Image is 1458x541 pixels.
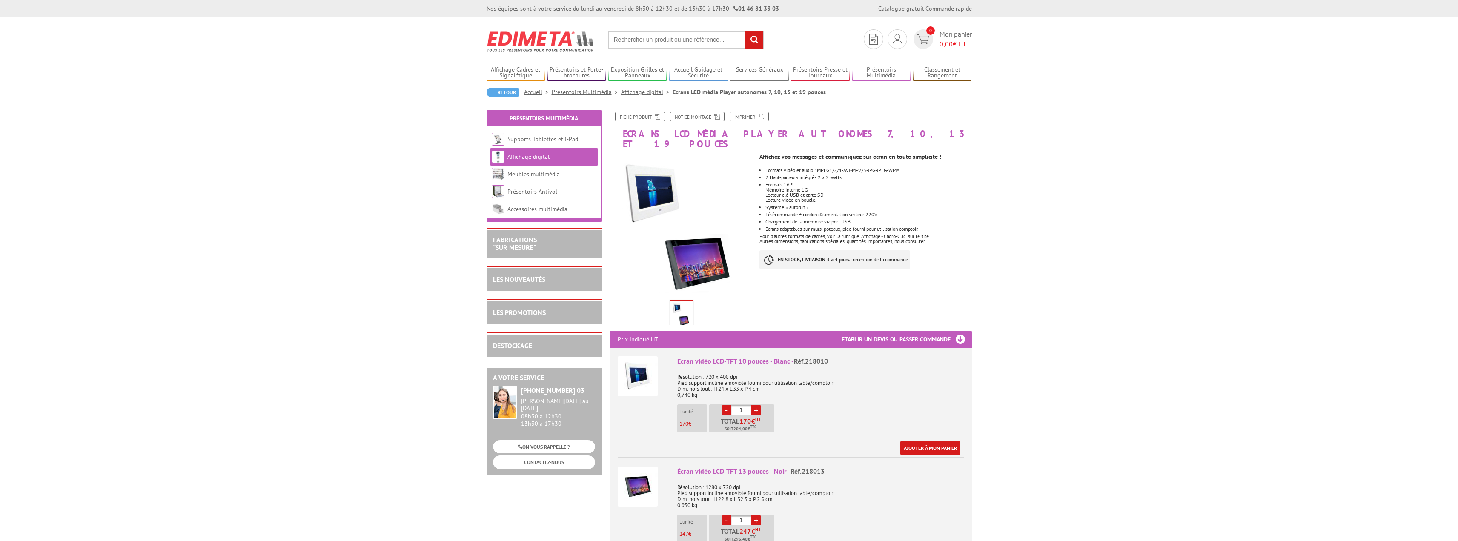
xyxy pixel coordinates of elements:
[765,212,971,217] p: Télécommande + cordon d’alimentation secteur 220V
[765,226,971,232] p: Ecrans adaptables sur murs, poteaux, pied fourni pour utilisation comptoir.
[521,398,595,427] div: 08h30 à 12h30 13h30 à 17h30
[778,256,849,263] strong: EN STOCK, LIVRAISON 3 à 4 jours
[493,386,517,419] img: widget-service.jpg
[940,39,972,49] span: € HT
[487,4,779,13] div: Nos équipes sont à votre service du lundi au vendredi de 8h30 à 12h30 et de 13h30 à 17h30
[677,478,964,508] p: Résolution : 1280 x 720 dpi Pied support incliné amovible fourni pour utilisation table/comptoir ...
[492,133,504,146] img: Supports Tablettes et i-Pad
[739,528,751,535] span: 247
[911,29,972,49] a: devis rapide 0 Mon panier 0,00€ HT
[673,88,826,96] li: Ecrans LCD média Player autonomes 7, 10, 13 et 19 pouces
[608,66,667,80] a: Exposition Grilles et Panneaux
[745,31,763,49] input: rechercher
[759,234,971,239] p: Pour d'autres formats de cadres, voir la rubrique "Affichage - Cadro-Clic" sur le site.
[615,112,665,121] a: Fiche produit
[610,153,753,297] img: affichage_digital_218007.jpg
[679,409,707,415] p: L'unité
[679,420,688,427] span: 170
[900,441,960,455] a: Ajouter à mon panier
[722,405,731,415] a: -
[493,308,546,317] a: LES PROMOTIONS
[507,188,557,195] a: Présentoirs Antivol
[765,192,971,198] p: Lecteur clé USB et carte SD
[755,416,761,422] sup: HT
[670,112,725,121] a: Notice Montage
[507,135,578,143] a: Supports Tablettes et i-Pad
[507,153,550,160] a: Affichage digital
[725,426,756,432] span: Soit €
[765,187,971,192] p: Mémoire interne 1G
[791,66,850,80] a: Présentoirs Presse et Journaux
[492,168,504,180] img: Meubles multimédia
[878,5,924,12] a: Catalogue gratuit
[751,515,761,525] a: +
[750,535,756,539] sup: TTC
[750,424,756,429] sup: TTC
[917,34,929,44] img: devis rapide
[794,357,828,365] span: Réf.218010
[492,185,504,198] img: Présentoirs Antivol
[751,405,761,415] a: +
[751,528,755,535] span: €
[677,467,964,476] div: Écran vidéo LCD-TFT 13 pouces - Noir -
[524,88,552,96] a: Accueil
[510,114,578,122] a: Présentoirs Multimédia
[507,170,560,178] a: Meubles multimédia
[926,26,935,35] span: 0
[521,386,584,395] strong: [PHONE_NUMBER] 03
[621,88,673,96] a: Affichage digital
[730,112,769,121] a: Imprimer
[552,88,621,96] a: Présentoirs Multimédia
[493,374,595,382] h2: A votre service
[493,440,595,453] a: ON VOUS RAPPELLE ?
[765,175,971,180] div: 2 Haut-parleurs intégrés 2 x 2 watts
[679,421,707,427] p: €
[733,426,748,432] span: 204,00
[677,368,964,398] p: Résolution : 720 x 408 dpi Pied support incliné amovible fourni pour utilisation table/comptoir D...
[940,29,972,49] span: Mon panier
[791,467,825,475] span: Réf.218013
[618,331,658,348] p: Prix indiqué HT
[547,66,606,80] a: Présentoirs et Porte-brochures
[492,150,504,163] img: Affichage digital
[765,205,971,210] li: Système « autorun »
[493,275,545,283] a: LES NOUVEAUTÉS
[507,205,567,213] a: Accessoires multimédia
[492,203,504,215] img: Accessoires multimédia
[765,219,971,224] p: Chargement de la mémoire via port USB
[878,4,972,13] div: |
[487,88,519,97] a: Retour
[618,356,658,396] img: Écran vidéo LCD-TFT 10 pouces - Blanc
[765,198,971,203] p: Lecture vidéo en boucle.
[679,519,707,525] p: L'unité
[765,182,971,187] p: Formats 16:9
[711,418,774,432] p: Total
[669,66,728,80] a: Accueil Guidage et Sécurité
[487,26,595,57] img: Edimeta
[618,467,658,507] img: Écran vidéo LCD-TFT 13 pouces - Noir
[493,341,532,350] a: DESTOCKAGE
[765,168,971,173] li: Formats vidéo et audio : MPEG1/2/4-AVI-MP2/3-JPG-JPEG-WMA
[493,235,537,252] a: FABRICATIONS"Sur Mesure"
[759,154,971,159] div: Affichez vos messages et communiquez sur écran en toute simplicité !
[751,418,755,424] span: €
[487,66,545,80] a: Affichage Cadres et Signalétique
[608,31,764,49] input: Rechercher un produit ou une référence...
[604,112,978,149] h1: Ecrans LCD média Player autonomes 7, 10, 13 et 19 pouces
[493,455,595,469] a: CONTACTEZ-NOUS
[759,239,971,244] p: Autres dimensions, fabrications spéciales, quantités importantes, nous consulter.
[722,515,731,525] a: -
[925,5,972,12] a: Commande rapide
[842,331,972,348] h3: Etablir un devis ou passer commande
[940,40,953,48] span: 0,00
[733,5,779,12] strong: 01 46 81 33 03
[759,250,910,269] p: à réception de la commande
[869,34,878,45] img: devis rapide
[677,356,964,366] div: Écran vidéo LCD-TFT 10 pouces - Blanc -
[679,530,688,538] span: 247
[755,527,761,532] sup: HT
[730,66,789,80] a: Services Généraux
[739,418,751,424] span: 170
[521,398,595,412] div: [PERSON_NAME][DATE] au [DATE]
[670,301,693,327] img: affichage_digital_218007.jpg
